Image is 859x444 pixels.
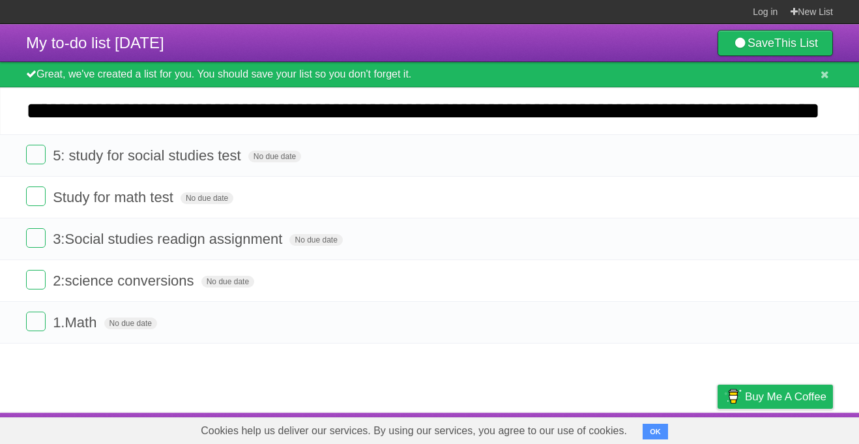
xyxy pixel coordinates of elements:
span: 3:Social studies readign assignment [53,231,285,247]
span: My to-do list [DATE] [26,34,164,52]
label: Done [26,312,46,331]
span: No due date [104,318,157,329]
img: Buy me a coffee [724,385,742,407]
a: Suggest a feature [751,416,833,441]
span: No due date [289,234,342,246]
span: Cookies help us deliver our services. By using our services, you agree to our use of cookies. [188,418,640,444]
span: 2:science conversions [53,273,197,289]
a: SaveThis List [718,30,833,56]
span: No due date [201,276,254,288]
span: Study for math test [53,189,177,205]
a: Buy me a coffee [718,385,833,409]
span: No due date [248,151,301,162]
label: Done [26,270,46,289]
a: Developers [587,416,640,441]
a: About [544,416,572,441]
a: Privacy [701,416,735,441]
label: Done [26,186,46,206]
span: 5: study for social studies test [53,147,244,164]
span: No due date [181,192,233,204]
label: Done [26,145,46,164]
label: Done [26,228,46,248]
a: Terms [656,416,685,441]
span: 1.Math [53,314,100,331]
span: Buy me a coffee [745,385,826,408]
b: This List [774,37,818,50]
button: OK [643,424,668,439]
